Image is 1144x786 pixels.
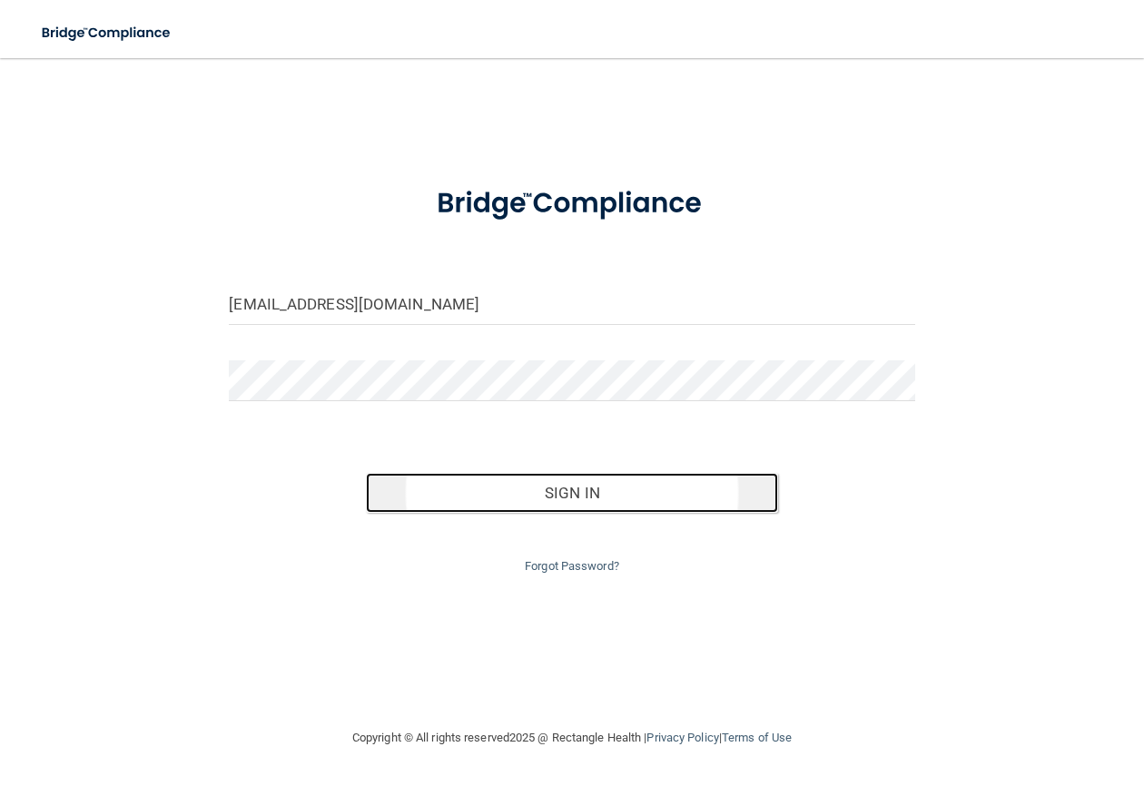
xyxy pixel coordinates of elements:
a: Forgot Password? [525,559,619,573]
a: Privacy Policy [646,731,718,744]
button: Sign In [366,473,777,513]
div: Copyright © All rights reserved 2025 @ Rectangle Health | | [241,709,903,767]
iframe: Drift Widget Chat Controller [830,657,1122,730]
input: Email [229,284,914,325]
a: Terms of Use [722,731,792,744]
img: bridge_compliance_login_screen.278c3ca4.svg [27,15,187,52]
img: bridge_compliance_login_screen.278c3ca4.svg [408,167,737,241]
